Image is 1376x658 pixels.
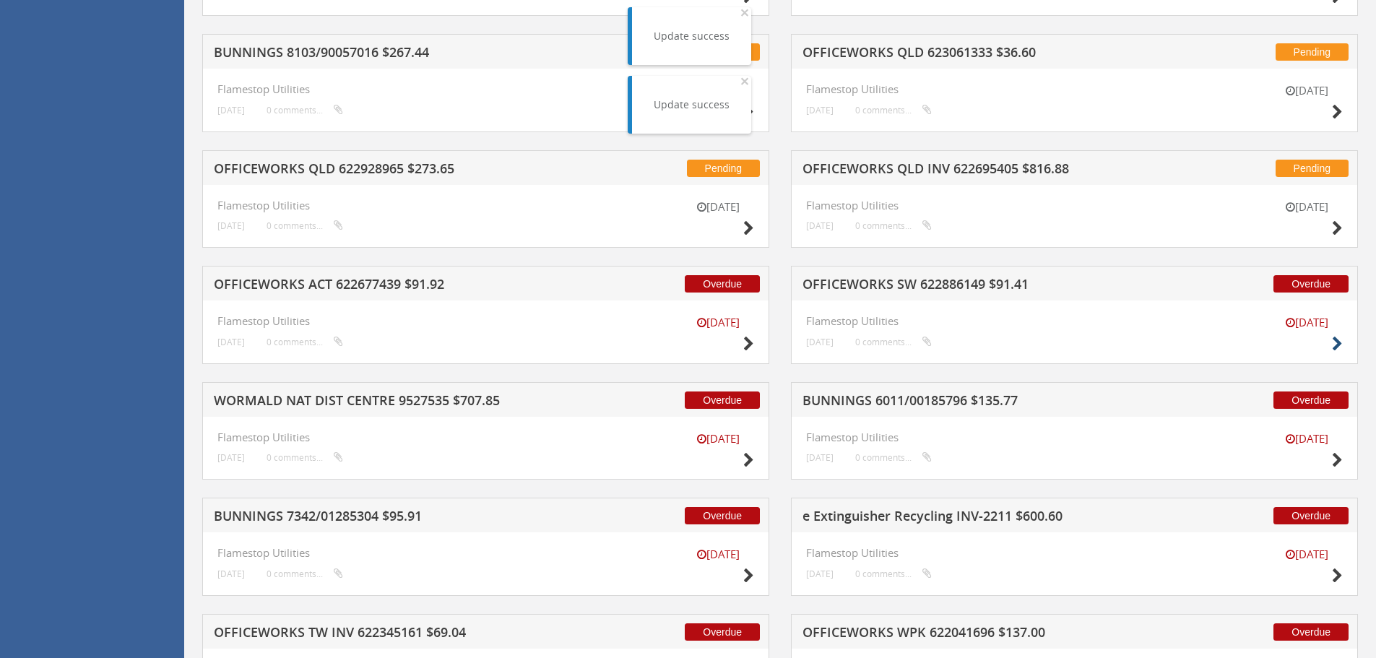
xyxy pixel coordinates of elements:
h5: OFFICEWORKS QLD 622928965 $273.65 [214,162,594,180]
span: Overdue [685,623,760,641]
h5: e Extinguisher Recycling INV-2211 $600.60 [802,509,1183,527]
small: [DATE] [217,337,245,347]
small: [DATE] [682,315,754,330]
h5: OFFICEWORKS TW INV 622345161 $69.04 [214,625,594,644]
h5: BUNNINGS 8103/90057016 $267.44 [214,46,594,64]
small: [DATE] [682,431,754,446]
span: Overdue [685,391,760,409]
span: × [740,2,749,22]
h5: BUNNINGS 6011/00185796 $135.77 [802,394,1183,412]
h5: WORMALD NAT DIST CENTRE 9527535 $707.85 [214,394,594,412]
small: [DATE] [1271,83,1343,98]
span: Overdue [685,275,760,293]
span: Pending [1276,43,1349,61]
small: 0 comments... [267,220,343,231]
small: [DATE] [217,568,245,579]
h5: OFFICEWORKS SW 622886149 $91.41 [802,277,1183,295]
small: [DATE] [806,105,834,116]
h4: Flamestop Utilities [806,83,1343,95]
h4: Flamestop Utilities [217,315,754,327]
h5: OFFICEWORKS WPK 622041696 $137.00 [802,625,1183,644]
small: 0 comments... [855,568,932,579]
h4: Flamestop Utilities [217,547,754,559]
h5: OFFICEWORKS QLD INV 622695405 $816.88 [802,162,1183,180]
div: Update success [654,29,730,43]
h4: Flamestop Utilities [806,547,1343,559]
span: Overdue [685,507,760,524]
small: 0 comments... [267,105,343,116]
div: Update success [654,98,730,112]
span: Overdue [1273,391,1349,409]
h4: Flamestop Utilities [217,83,754,95]
small: 0 comments... [855,337,932,347]
small: [DATE] [1271,199,1343,215]
small: [DATE] [806,452,834,463]
small: 0 comments... [855,220,932,231]
span: Pending [687,160,760,177]
span: Overdue [1273,275,1349,293]
small: [DATE] [1271,431,1343,446]
h4: Flamestop Utilities [806,315,1343,327]
small: [DATE] [1271,547,1343,562]
small: [DATE] [1271,315,1343,330]
small: [DATE] [217,105,245,116]
small: [DATE] [217,220,245,231]
small: [DATE] [806,337,834,347]
small: [DATE] [806,568,834,579]
small: [DATE] [217,452,245,463]
small: 0 comments... [267,337,343,347]
h4: Flamestop Utilities [217,431,754,443]
small: 0 comments... [855,105,932,116]
small: [DATE] [682,547,754,562]
span: Pending [1276,160,1349,177]
h4: Flamestop Utilities [806,199,1343,212]
h4: Flamestop Utilities [217,199,754,212]
small: 0 comments... [267,568,343,579]
span: Overdue [1273,623,1349,641]
span: Overdue [1273,507,1349,524]
small: 0 comments... [855,452,932,463]
small: 0 comments... [267,452,343,463]
small: [DATE] [806,220,834,231]
h4: Flamestop Utilities [806,431,1343,443]
small: [DATE] [682,199,754,215]
h5: BUNNINGS 7342/01285304 $95.91 [214,509,594,527]
h5: OFFICEWORKS QLD 623061333 $36.60 [802,46,1183,64]
span: × [740,71,749,91]
h5: OFFICEWORKS ACT 622677439 $91.92 [214,277,594,295]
